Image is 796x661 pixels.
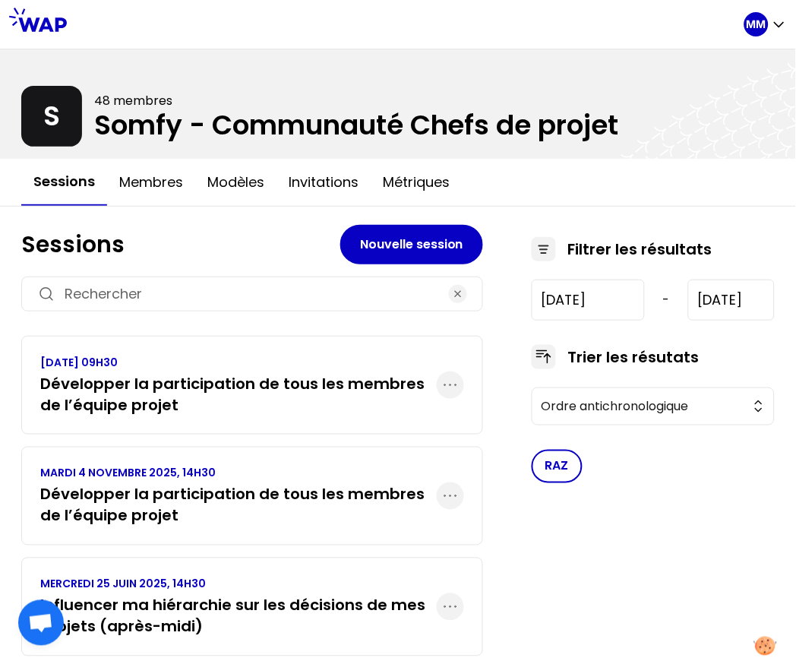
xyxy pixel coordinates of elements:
[663,291,670,309] span: -
[40,373,437,416] h3: Développer la participation de tous les membres de l’équipe projet
[195,160,276,205] button: Modèles
[40,577,437,637] a: MERCREDI 25 JUIN 2025, 14H30Influencer ma hiérarchie sur les décisions de mes projets (après-midi)
[40,466,437,481] p: MARDI 4 NOVEMBRE 2025, 14H30
[371,160,462,205] button: Métriques
[21,231,340,258] h1: Sessions
[568,239,712,260] h3: Filtrer les résultats
[532,280,645,321] input: YYYY-M-D
[276,160,371,205] button: Invitations
[40,484,437,527] h3: Développer la participation de tous les membres de l’équipe projet
[40,577,437,592] p: MERCREDI 25 JUIN 2025, 14H30
[747,17,766,32] p: MM
[65,283,440,305] input: Rechercher
[688,280,775,321] input: YYYY-M-D
[107,160,195,205] button: Membres
[40,466,437,527] a: MARDI 4 NOVEMBRE 2025, 14H30Développer la participation de tous les membres de l’équipe projet
[40,355,437,370] p: [DATE] 09H30
[340,225,483,264] button: Nouvelle session
[18,600,64,646] div: Ouvrir le chat
[532,450,583,483] button: RAZ
[21,159,107,206] button: Sessions
[744,12,787,36] button: MM
[532,387,775,425] button: Ordre antichronologique
[568,346,700,368] h3: Trier les résutats
[40,355,437,416] a: [DATE] 09H30Développer la participation de tous les membres de l’équipe projet
[542,397,744,416] span: Ordre antichronologique
[40,595,437,637] h3: Influencer ma hiérarchie sur les décisions de mes projets (après-midi)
